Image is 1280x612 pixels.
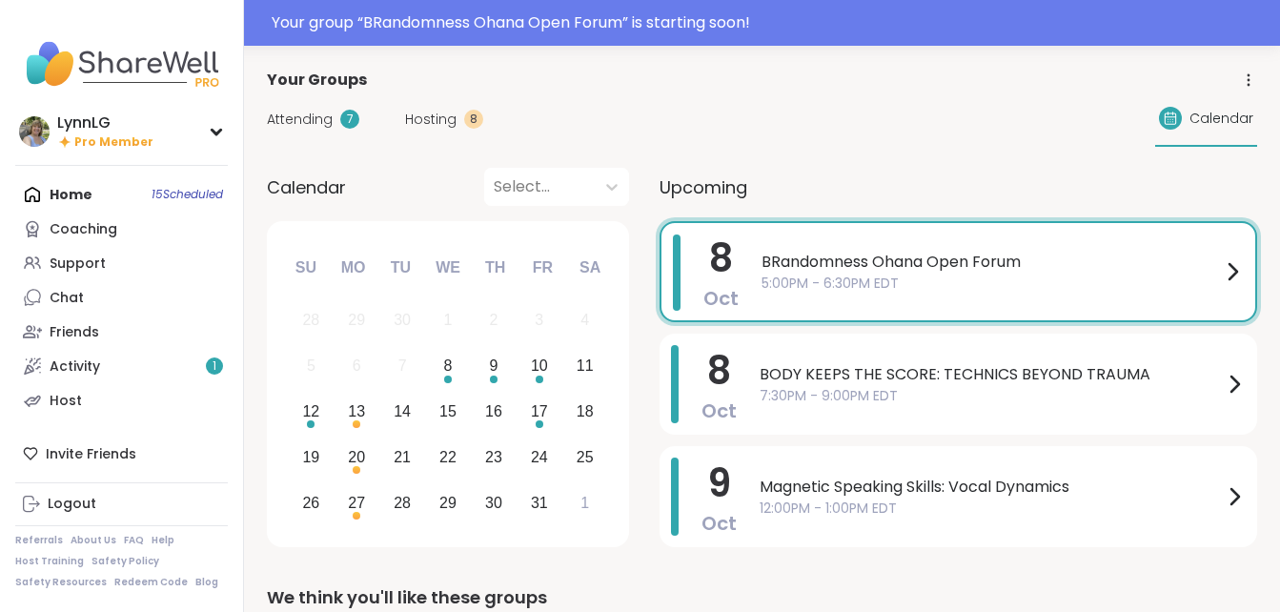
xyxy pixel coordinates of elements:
[564,392,605,433] div: Choose Saturday, October 18th, 2025
[485,444,502,470] div: 23
[577,353,594,378] div: 11
[50,357,100,377] div: Activity
[15,31,228,97] img: ShareWell Nav Logo
[114,576,188,589] a: Redeem Code
[701,398,737,424] span: Oct
[48,495,96,514] div: Logout
[569,247,611,289] div: Sa
[428,437,469,478] div: Choose Wednesday, October 22nd, 2025
[518,392,559,433] div: Choose Friday, October 17th, 2025
[267,584,1257,611] div: We think you'll like these groups
[272,11,1269,34] div: Your group “ BRandomness Ohana Open Forum ” is starting soon!
[15,280,228,315] a: Chat
[302,307,319,333] div: 28
[444,353,453,378] div: 8
[382,392,423,433] div: Choose Tuesday, October 14th, 2025
[267,174,346,200] span: Calendar
[475,247,517,289] div: Th
[489,307,498,333] div: 2
[394,490,411,516] div: 28
[577,398,594,424] div: 18
[762,251,1221,274] span: BRandomness Ohana Open Forum
[57,112,153,133] div: LynnLG
[531,490,548,516] div: 31
[302,398,319,424] div: 12
[518,437,559,478] div: Choose Friday, October 24th, 2025
[518,300,559,341] div: Not available Friday, October 3rd, 2025
[15,576,107,589] a: Safety Resources
[288,297,607,525] div: month 2025-10
[267,110,333,130] span: Attending
[382,346,423,387] div: Not available Tuesday, October 7th, 2025
[15,555,84,568] a: Host Training
[474,392,515,433] div: Choose Thursday, October 16th, 2025
[531,353,548,378] div: 10
[485,398,502,424] div: 16
[405,110,457,130] span: Hosting
[336,392,377,433] div: Choose Monday, October 13th, 2025
[428,346,469,387] div: Choose Wednesday, October 8th, 2025
[444,307,453,333] div: 1
[760,363,1223,386] span: BODY KEEPS THE SCORE: TECHNICS BEYOND TRAUMA
[762,274,1221,294] span: 5:00PM - 6:30PM EDT
[348,444,365,470] div: 20
[91,555,159,568] a: Safety Policy
[428,392,469,433] div: Choose Wednesday, October 15th, 2025
[19,116,50,147] img: LynnLG
[302,444,319,470] div: 19
[336,482,377,523] div: Choose Monday, October 27th, 2025
[71,534,116,547] a: About Us
[564,346,605,387] div: Choose Saturday, October 11th, 2025
[291,482,332,523] div: Choose Sunday, October 26th, 2025
[464,110,483,129] div: 8
[760,499,1223,519] span: 12:00PM - 1:00PM EDT
[291,346,332,387] div: Not available Sunday, October 5th, 2025
[379,247,421,289] div: Tu
[50,323,99,342] div: Friends
[15,212,228,246] a: Coaching
[50,289,84,308] div: Chat
[489,353,498,378] div: 9
[428,300,469,341] div: Not available Wednesday, October 1st, 2025
[394,398,411,424] div: 14
[74,134,153,151] span: Pro Member
[474,300,515,341] div: Not available Thursday, October 2nd, 2025
[195,576,218,589] a: Blog
[291,300,332,341] div: Not available Sunday, September 28th, 2025
[518,346,559,387] div: Choose Friday, October 10th, 2025
[307,353,315,378] div: 5
[332,247,374,289] div: Mo
[709,232,733,285] span: 8
[760,476,1223,499] span: Magnetic Speaking Skills: Vocal Dynamics
[382,482,423,523] div: Choose Tuesday, October 28th, 2025
[703,285,739,312] span: Oct
[394,307,411,333] div: 30
[535,307,543,333] div: 3
[267,69,367,92] span: Your Groups
[474,346,515,387] div: Choose Thursday, October 9th, 2025
[382,300,423,341] div: Not available Tuesday, September 30th, 2025
[291,437,332,478] div: Choose Sunday, October 19th, 2025
[439,444,457,470] div: 22
[531,398,548,424] div: 17
[348,398,365,424] div: 13
[531,444,548,470] div: 24
[302,490,319,516] div: 26
[353,353,361,378] div: 6
[15,437,228,471] div: Invite Friends
[382,437,423,478] div: Choose Tuesday, October 21st, 2025
[577,444,594,470] div: 25
[50,220,117,239] div: Coaching
[50,255,106,274] div: Support
[564,437,605,478] div: Choose Saturday, October 25th, 2025
[15,534,63,547] a: Referrals
[660,174,747,200] span: Upcoming
[439,398,457,424] div: 15
[707,457,731,510] span: 9
[564,300,605,341] div: Not available Saturday, October 4th, 2025
[580,307,589,333] div: 4
[348,490,365,516] div: 27
[336,437,377,478] div: Choose Monday, October 20th, 2025
[50,392,82,411] div: Host
[336,346,377,387] div: Not available Monday, October 6th, 2025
